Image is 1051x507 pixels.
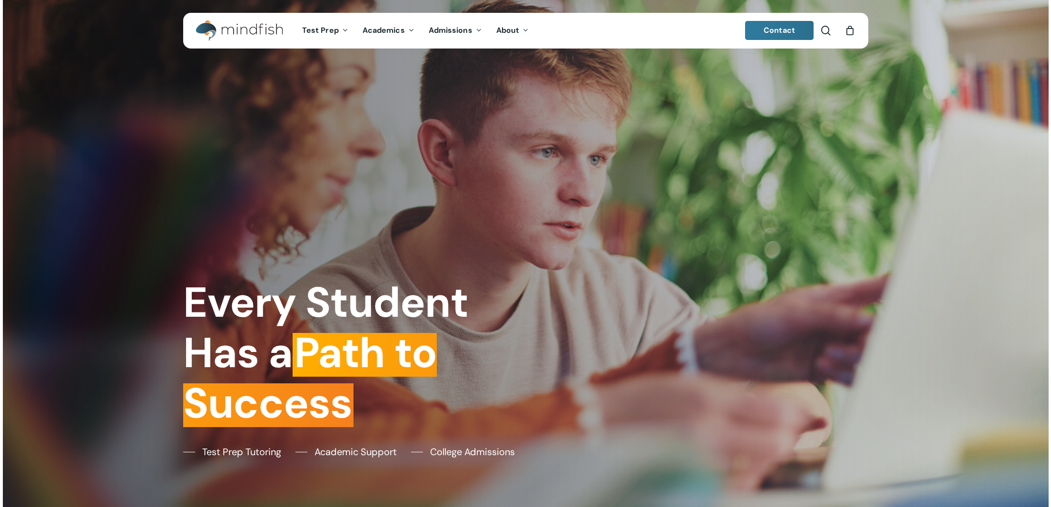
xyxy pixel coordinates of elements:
span: College Admissions [430,445,515,459]
span: Contact [764,25,795,35]
span: Test Prep Tutoring [202,445,281,459]
span: About [496,25,520,35]
header: Main Menu [183,13,868,49]
span: Academic Support [314,445,397,459]
em: Path to Success [183,325,437,430]
span: Academics [363,25,405,35]
a: Test Prep [295,27,355,35]
a: Academic Support [295,445,397,459]
a: Contact [745,21,814,40]
nav: Main Menu [295,13,536,49]
a: Test Prep Tutoring [183,445,281,459]
a: College Admissions [411,445,515,459]
h1: Every Student Has a [183,277,519,429]
span: Test Prep [302,25,339,35]
a: About [489,27,536,35]
span: Admissions [429,25,472,35]
iframe: Chatbot [988,444,1038,494]
a: Admissions [422,27,489,35]
a: Academics [355,27,422,35]
a: Cart [845,25,855,36]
